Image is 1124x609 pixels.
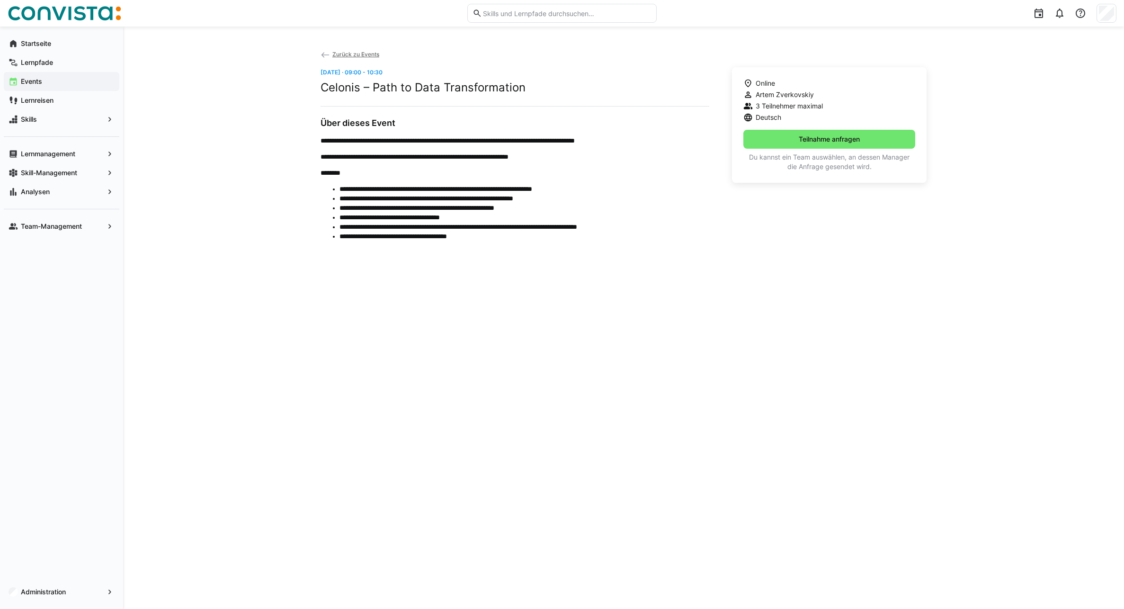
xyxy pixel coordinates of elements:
[797,134,861,144] span: Teilnahme anfragen
[332,51,379,58] span: Zurück zu Events
[756,113,781,122] span: Deutsch
[756,79,775,88] span: Online
[743,130,915,149] button: Teilnahme anfragen
[321,51,379,58] a: Zurück zu Events
[756,101,823,111] span: 3 Teilnehmer maximal
[482,9,651,18] input: Skills und Lernpfade durchsuchen…
[321,69,383,76] span: [DATE] · 09:00 - 10:30
[743,152,915,171] p: Du kannst ein Team auswählen, an dessen Manager die Anfrage gesendet wird.
[321,81,709,95] h2: Celonis – Path to Data Transformation
[756,90,814,99] span: Artem Zverkovskiy
[321,118,709,128] h3: Über dieses Event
